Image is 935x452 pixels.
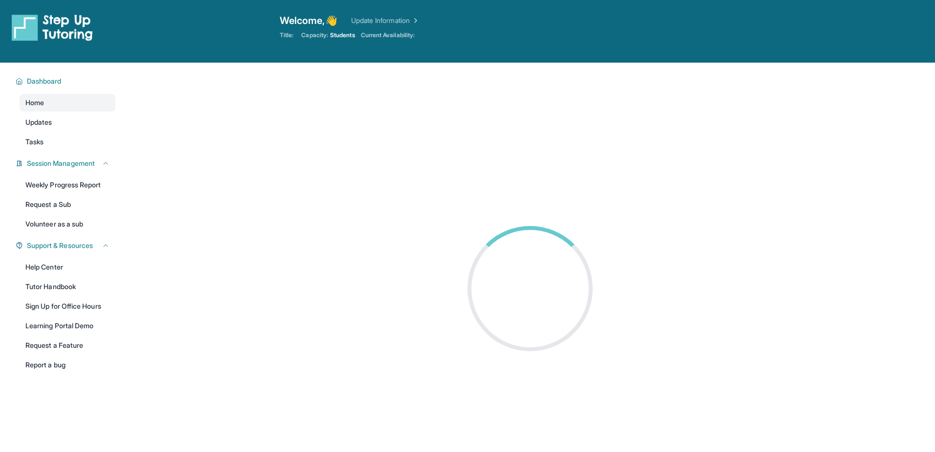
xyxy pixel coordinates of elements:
a: Volunteer as a sub [20,215,115,233]
a: Tutor Handbook [20,278,115,295]
a: Home [20,94,115,112]
a: Request a Feature [20,337,115,354]
a: Learning Portal Demo [20,317,115,335]
a: Weekly Progress Report [20,176,115,194]
a: Updates [20,113,115,131]
a: Help Center [20,258,115,276]
button: Session Management [23,158,110,168]
span: Dashboard [27,76,62,86]
span: Students [330,31,355,39]
span: Welcome, 👋 [280,14,337,27]
img: logo [12,14,93,41]
a: Update Information [351,16,420,25]
span: Capacity: [301,31,328,39]
a: Tasks [20,133,115,151]
span: Tasks [25,137,44,147]
a: Report a bug [20,356,115,374]
button: Dashboard [23,76,110,86]
span: Current Availability: [361,31,415,39]
button: Support & Resources [23,241,110,250]
span: Home [25,98,44,108]
span: Title: [280,31,293,39]
span: Updates [25,117,52,127]
a: Request a Sub [20,196,115,213]
img: Chevron Right [410,16,420,25]
span: Support & Resources [27,241,93,250]
a: Sign Up for Office Hours [20,297,115,315]
span: Session Management [27,158,95,168]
